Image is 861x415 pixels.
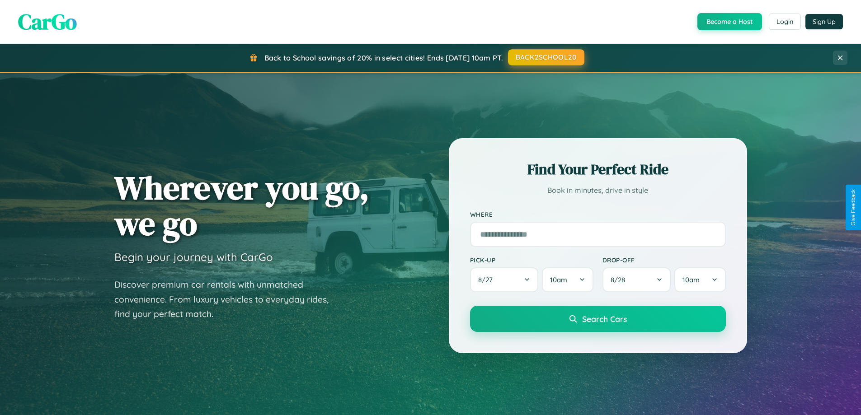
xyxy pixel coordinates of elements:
div: Give Feedback [850,189,856,226]
button: Search Cars [470,306,726,332]
h3: Begin your journey with CarGo [114,250,273,264]
span: CarGo [18,7,77,37]
label: Pick-up [470,256,593,264]
button: 10am [674,267,725,292]
span: Back to School savings of 20% in select cities! Ends [DATE] 10am PT. [264,53,503,62]
button: BACK2SCHOOL20 [508,49,584,65]
p: Book in minutes, drive in style [470,184,726,197]
button: Sign Up [805,14,843,29]
p: Discover premium car rentals with unmatched convenience. From luxury vehicles to everyday rides, ... [114,277,340,322]
label: Where [470,210,726,218]
h2: Find Your Perfect Ride [470,159,726,179]
button: 8/28 [602,267,671,292]
span: 8 / 27 [478,275,497,284]
button: 8/27 [470,267,539,292]
button: Login [769,14,801,30]
h1: Wherever you go, we go [114,170,369,241]
span: 10am [682,275,700,284]
button: 10am [542,267,593,292]
span: Search Cars [582,314,627,324]
label: Drop-off [602,256,726,264]
span: 10am [550,275,567,284]
button: Become a Host [697,13,762,30]
span: 8 / 28 [611,275,630,284]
